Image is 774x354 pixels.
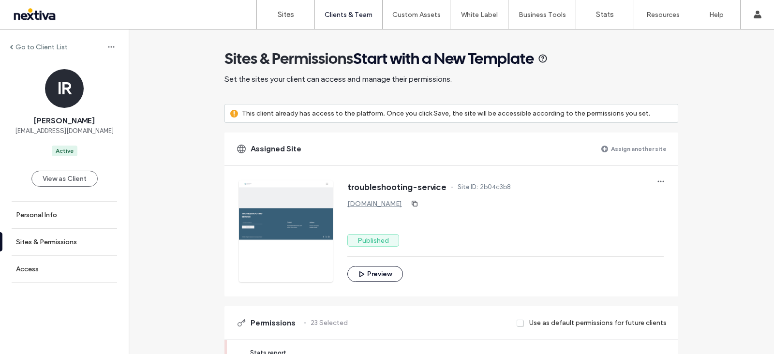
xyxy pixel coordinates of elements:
[45,69,84,108] div: IR
[392,11,441,19] label: Custom Assets
[278,10,294,19] label: Sites
[311,314,348,332] label: 23 Selected
[646,11,680,19] label: Resources
[458,182,478,192] span: Site ID:
[251,144,301,154] span: Assigned Site
[325,11,372,19] label: Clients & Team
[529,314,667,332] label: Use as default permissions for future clients
[56,147,74,155] div: Active
[480,182,511,192] span: 2b04c3b8
[611,140,667,157] label: Assign another site
[31,171,98,187] button: View as Client
[224,49,534,68] span: Sites & Permissions
[251,318,296,328] span: Permissions
[242,104,651,122] label: This client already has access to the platform. Once you click Save, the site will be accessible ...
[16,211,57,219] label: Personal Info
[347,200,402,208] a: [DOMAIN_NAME]
[519,11,566,19] label: Business Tools
[347,182,447,192] span: troubleshooting-service
[347,234,399,247] label: Published
[596,10,614,19] label: Stats
[16,265,39,273] label: Access
[461,11,498,19] label: White Label
[16,238,77,246] label: Sites & Permissions
[15,126,114,136] span: [EMAIL_ADDRESS][DOMAIN_NAME]
[34,116,95,126] span: [PERSON_NAME]
[224,74,452,84] span: Set the sites your client can access and manage their permissions.
[15,43,68,51] label: Go to Client List
[347,266,403,282] button: Preview
[709,11,724,19] label: Help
